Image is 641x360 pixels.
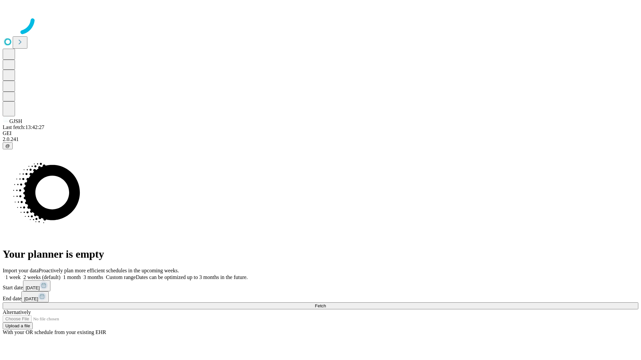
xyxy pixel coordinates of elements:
[106,274,136,280] span: Custom range
[3,329,106,335] span: With your OR schedule from your existing EHR
[3,322,33,329] button: Upload a file
[3,291,638,302] div: End date
[3,130,638,136] div: GEI
[315,303,326,308] span: Fetch
[5,143,10,148] span: @
[3,302,638,309] button: Fetch
[3,280,638,291] div: Start date
[3,248,638,260] h1: Your planner is empty
[21,291,49,302] button: [DATE]
[23,280,50,291] button: [DATE]
[9,118,22,124] span: GJSH
[63,274,81,280] span: 1 month
[39,268,179,273] span: Proactively plan more efficient schedules in the upcoming weeks.
[5,274,21,280] span: 1 week
[136,274,248,280] span: Dates can be optimized up to 3 months in the future.
[3,309,31,315] span: Alternatively
[3,268,39,273] span: Import your data
[3,124,44,130] span: Last fetch: 13:42:27
[26,285,40,290] span: [DATE]
[3,142,13,149] button: @
[24,296,38,301] span: [DATE]
[3,136,638,142] div: 2.0.241
[23,274,60,280] span: 2 weeks (default)
[83,274,103,280] span: 3 months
